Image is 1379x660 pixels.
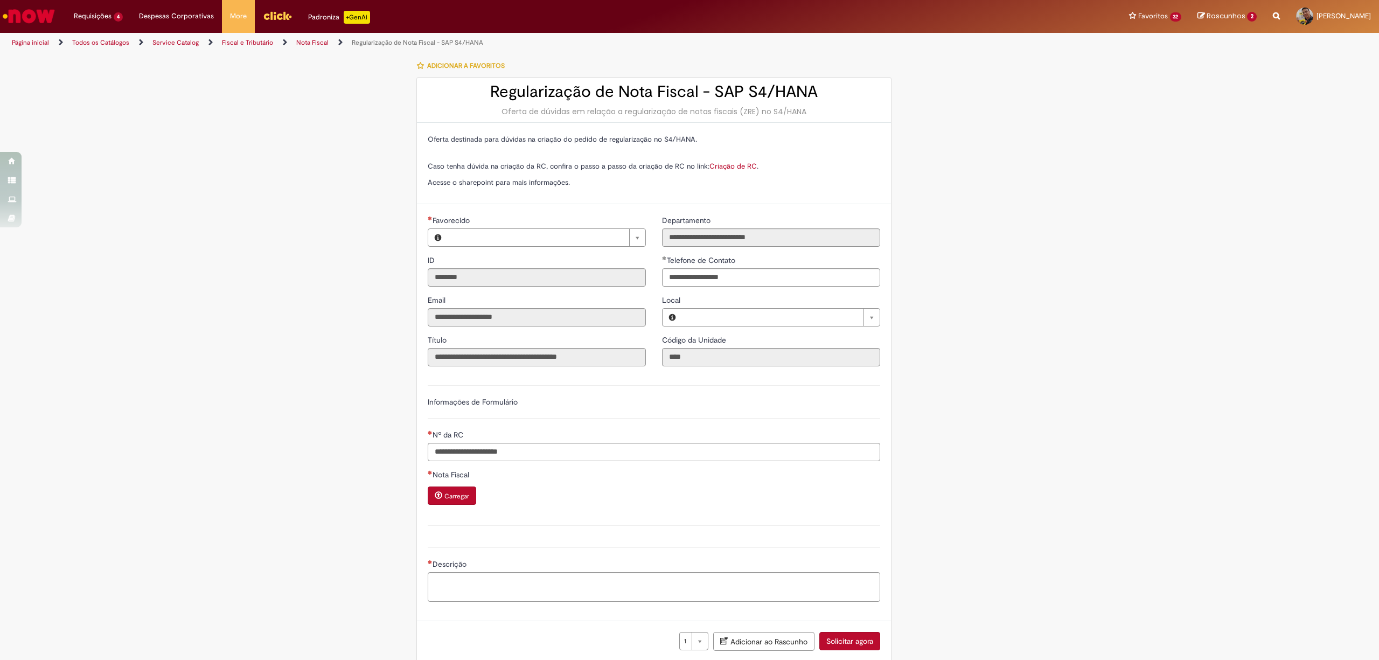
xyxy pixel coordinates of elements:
[308,11,370,24] div: Padroniza
[428,255,437,266] label: Somente leitura - ID
[296,38,329,47] a: Nota Fiscal
[433,430,465,440] span: Nº da RC
[819,632,880,650] button: Solicitar agora
[428,216,433,220] span: Necessários
[428,443,880,461] input: Nº da RC
[667,255,737,265] span: Telefone de Contato
[662,268,880,287] input: Telefone de Contato
[428,255,437,265] span: Somente leitura - ID
[428,229,448,246] button: Favorecido, Visualizar este registro
[662,216,713,225] span: Somente leitura - Departamento
[1170,12,1182,22] span: 32
[352,38,483,47] a: Regularização de Nota Fiscal - SAP S4/HANA
[662,295,682,305] span: Local
[74,11,112,22] span: Requisições
[139,11,214,22] span: Despesas Corporativas
[8,33,911,53] ul: Trilhas de página
[416,54,511,77] button: Adicionar a Favoritos
[428,397,518,407] label: Informações de Formulário
[428,560,433,564] span: Necessários
[684,633,686,650] span: 1
[433,216,472,225] span: Necessários - Favorecido
[1138,11,1168,22] span: Favoritos
[428,308,646,326] input: Email
[344,11,370,24] p: +GenAi
[428,335,449,345] label: Somente leitura - Título
[663,309,682,326] button: Local, Visualizar este registro
[428,162,757,171] span: Caso tenha dúvida na criação da RC, confira o passo a passo da criação de RC no link:
[427,61,505,70] span: Adicionar a Favoritos
[433,470,471,480] span: Nota Fiscal
[230,11,247,22] span: More
[222,38,273,47] a: Fiscal e Tributário
[428,135,697,144] span: Oferta destinada para dúvidas na criação do pedido de regularização no S4/HANA.
[448,229,645,246] a: Limpar campo Favorecido
[428,295,448,305] label: Somente leitura - Email
[679,632,708,650] a: 1
[1317,11,1371,20] span: [PERSON_NAME]
[263,8,292,24] img: click_logo_yellow_360x200.png
[1197,11,1257,22] a: Rascunhos
[1207,11,1245,21] span: Rascunhos
[428,295,448,305] span: Somente leitura - Email
[428,348,646,366] input: Título
[662,348,880,366] input: Código da Unidade
[709,162,757,171] a: Criação de RC
[428,106,880,117] div: Oferta de dúvidas em relação a regularização de notas fiscais (ZRE) no S4/HANA
[1247,12,1257,22] span: 2
[662,256,667,260] span: Obrigatório Preenchido
[428,470,433,475] span: Necessários
[428,487,476,505] button: Carregar anexo de Nota Fiscal Required
[682,309,880,326] a: Limpar campo Local
[72,38,129,47] a: Todos os Catálogos
[433,559,469,569] span: Descrição
[662,228,880,247] input: Departamento
[444,492,469,501] small: Carregar
[662,335,728,345] label: Somente leitura - Código da Unidade
[713,632,814,651] button: Adicionar ao Rascunho
[114,12,123,22] span: 4
[662,215,713,226] label: Somente leitura - Departamento
[757,162,758,171] span: .
[428,572,880,602] textarea: Descrição
[12,38,49,47] a: Página inicial
[428,178,570,187] span: Acesse o sharepoint para mais informações.
[428,83,880,101] h2: Regularização de Nota Fiscal - SAP S4/HANA
[428,430,433,435] span: Necessários
[428,268,646,287] input: ID
[152,38,199,47] a: Service Catalog
[1,5,57,27] img: ServiceNow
